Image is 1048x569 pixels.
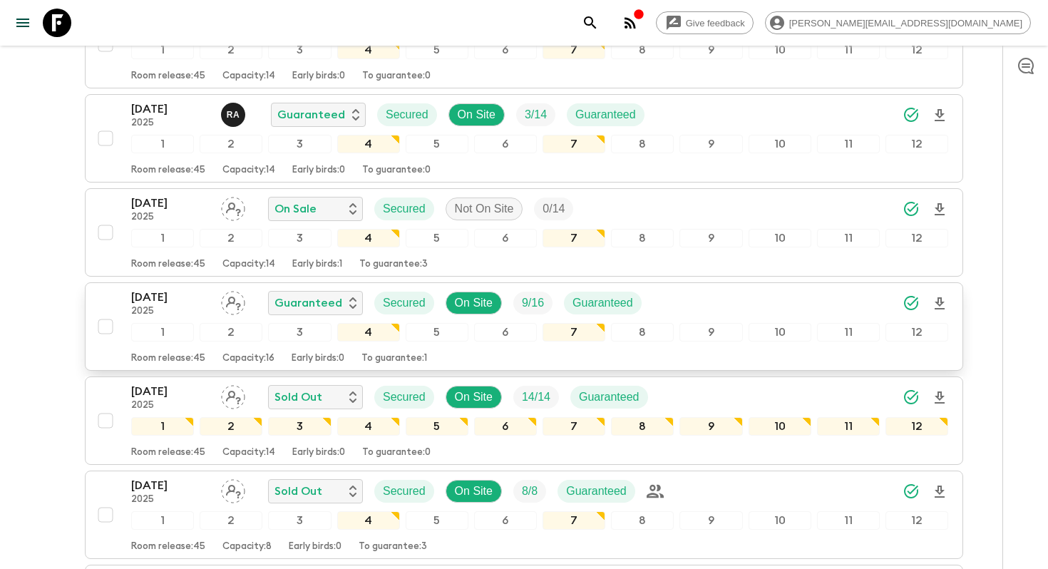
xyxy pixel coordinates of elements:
[337,323,400,342] div: 4
[513,480,546,503] div: Trip Fill
[383,483,426,500] p: Secured
[781,18,1030,29] span: [PERSON_NAME][EMAIL_ADDRESS][DOMAIN_NAME]
[221,201,245,212] span: Assign pack leader
[817,135,880,153] div: 11
[749,511,811,530] div: 10
[817,323,880,342] div: 11
[377,103,437,126] div: Secured
[513,292,553,314] div: Trip Fill
[931,295,948,312] svg: Download Onboarding
[749,417,811,436] div: 10
[200,417,262,436] div: 2
[572,294,633,312] p: Guaranteed
[85,282,963,371] button: [DATE]2025Assign pack leaderGuaranteedSecuredOn SiteTrip FillGuaranteed123456789101112Room releas...
[543,229,605,247] div: 7
[474,323,537,342] div: 6
[131,383,210,400] p: [DATE]
[359,259,428,270] p: To guarantee: 3
[131,118,210,129] p: 2025
[885,511,948,530] div: 12
[383,389,426,406] p: Secured
[386,106,428,123] p: Secured
[474,41,537,59] div: 6
[131,165,205,176] p: Room release: 45
[359,541,427,553] p: To guarantee: 3
[885,135,948,153] div: 12
[221,295,245,307] span: Assign pack leader
[543,323,605,342] div: 7
[383,200,426,217] p: Secured
[292,353,344,364] p: Early birds: 0
[406,417,468,436] div: 5
[200,229,262,247] div: 2
[525,106,547,123] p: 3 / 14
[221,107,248,118] span: Rupert Andres
[611,41,674,59] div: 8
[534,198,573,220] div: Trip Fill
[885,41,948,59] div: 12
[362,447,431,458] p: To guarantee: 0
[85,376,963,465] button: [DATE]2025Assign pack leaderSold OutSecuredOn SiteTrip FillGuaranteed123456789101112Room release:...
[131,541,205,553] p: Room release: 45
[446,198,523,220] div: Not On Site
[131,417,194,436] div: 1
[474,229,537,247] div: 6
[611,229,674,247] div: 8
[277,106,345,123] p: Guaranteed
[611,417,674,436] div: 8
[522,483,538,500] p: 8 / 8
[678,18,753,29] span: Give feedback
[222,447,275,458] p: Capacity: 14
[679,417,742,436] div: 9
[765,11,1031,34] div: [PERSON_NAME][EMAIL_ADDRESS][DOMAIN_NAME]
[903,294,920,312] svg: Synced Successfully
[931,201,948,218] svg: Download Onboarding
[131,323,194,342] div: 1
[885,229,948,247] div: 12
[131,259,205,270] p: Room release: 45
[455,389,493,406] p: On Site
[131,135,194,153] div: 1
[679,511,742,530] div: 9
[474,511,537,530] div: 6
[200,323,262,342] div: 2
[200,41,262,59] div: 2
[749,41,811,59] div: 10
[374,292,434,314] div: Secured
[522,389,550,406] p: 14 / 14
[903,106,920,123] svg: Synced Successfully
[292,71,345,82] p: Early birds: 0
[455,200,514,217] p: Not On Site
[903,483,920,500] svg: Synced Successfully
[903,389,920,406] svg: Synced Successfully
[85,94,963,183] button: [DATE]2025Rupert AndresGuaranteedSecuredOn SiteTrip FillGuaranteed123456789101112Room release:45C...
[817,511,880,530] div: 11
[374,386,434,409] div: Secured
[85,471,963,559] button: [DATE]2025Assign pack leaderSold OutSecuredOn SiteTrip FillGuaranteed123456789101112Room release:...
[543,135,605,153] div: 7
[131,195,210,212] p: [DATE]
[656,11,754,34] a: Give feedback
[362,165,431,176] p: To guarantee: 0
[455,483,493,500] p: On Site
[292,165,345,176] p: Early birds: 0
[292,447,345,458] p: Early birds: 0
[131,400,210,411] p: 2025
[446,386,502,409] div: On Site
[817,229,880,247] div: 11
[221,483,245,495] span: Assign pack leader
[383,294,426,312] p: Secured
[579,389,639,406] p: Guaranteed
[448,103,505,126] div: On Site
[611,323,674,342] div: 8
[406,135,468,153] div: 5
[222,259,275,270] p: Capacity: 14
[543,511,605,530] div: 7
[222,165,275,176] p: Capacity: 14
[817,41,880,59] div: 11
[274,294,342,312] p: Guaranteed
[289,541,341,553] p: Early birds: 0
[406,323,468,342] div: 5
[406,41,468,59] div: 5
[268,41,331,59] div: 3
